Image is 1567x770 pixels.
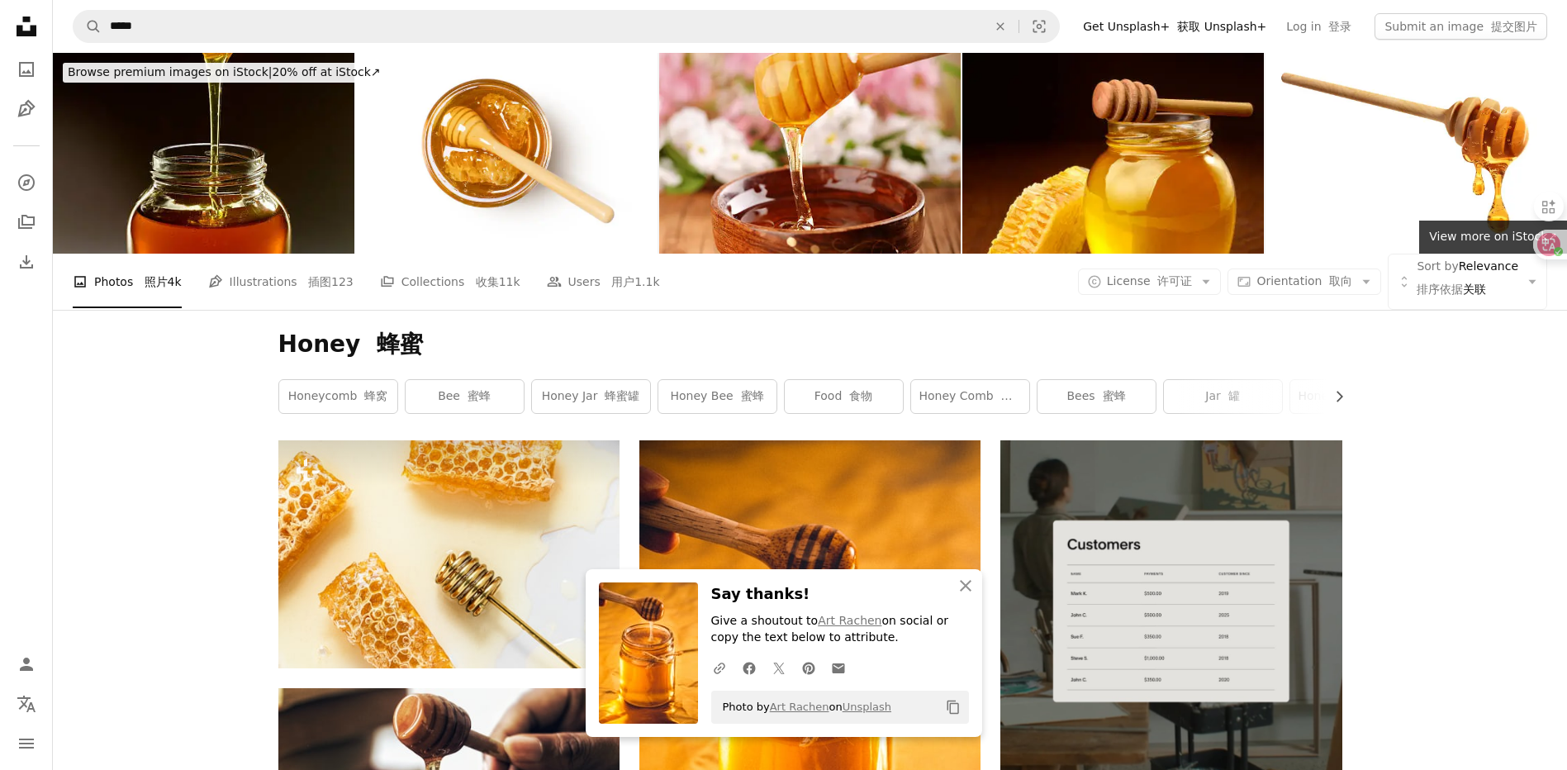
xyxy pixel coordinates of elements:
font: 蜜蜂 [468,389,491,402]
p: Give a shoutout to on social or copy the text below to attribute. [711,613,969,646]
button: scroll list to the right [1324,380,1342,413]
a: honey texture [1290,380,1408,413]
font: 蜂蜜罐 [605,389,639,402]
button: Sort byRelevance排序依据关联 [1388,254,1547,310]
button: Clear [982,11,1019,42]
a: Collections 收集11k [380,255,520,308]
button: Search Unsplash [74,11,102,42]
font: 取向 [1329,274,1352,288]
font: 蜜蜂 [741,389,764,402]
span: Photo by on [715,694,892,720]
a: bee 蜜蜂 [406,380,524,413]
font: 插图 [308,275,331,288]
img: Honey dripping in to a wooden bowl [659,53,961,254]
button: License 许可证 [1078,269,1222,295]
span: 123 [331,273,354,291]
img: Wooden honey dipper with honey [1265,53,1567,254]
a: food 食物 [785,380,903,413]
a: Illustrations [10,93,43,126]
img: honeycombs and a honey comb on a white surface [278,440,620,668]
span: License [1107,274,1193,288]
a: Browse premium images on iStock|20% off at iStock↗ [53,53,396,93]
span: View more on iStock ↗ [1429,230,1557,243]
span: 1.1k [634,273,659,291]
img: Honey [962,53,1264,254]
font: 用户 [611,275,634,288]
span: Relevance [1417,259,1518,305]
a: Photos [10,53,43,86]
a: honeycomb 蜂窝 [279,380,397,413]
a: Log in 登录 [1276,13,1361,40]
h3: Say thanks! [711,582,969,606]
span: Orientation [1256,274,1352,288]
a: Illustrations 插图123 [208,255,354,308]
font: 蜜蜂 [1103,389,1126,402]
a: Share on Twitter [764,651,794,684]
font: 收集 [476,275,499,288]
a: Download History [10,245,43,278]
span: Browse premium images on iStock | [68,65,272,78]
a: View more on iStock↗ [1419,221,1567,254]
a: Users 用户1.1k [547,255,660,308]
a: Get Unsplash+ 获取 Unsplash+ [1073,13,1276,40]
span: 11k [499,273,520,291]
a: Explore [10,166,43,199]
font: 蜂蜜 [377,330,423,358]
a: honey jar 蜂蜜罐 [532,380,650,413]
font: 获取 Unsplash+ [1177,20,1266,33]
span: 20% off at iStock ↗ [68,65,381,78]
a: bees 蜜蜂 [1038,380,1156,413]
font: 食物 [849,389,872,402]
font: 提交图片 [1491,20,1537,33]
a: Share on Facebook [734,651,764,684]
button: Visual search [1019,11,1059,42]
a: honeycombs and a honey comb on a white surface [278,547,620,562]
a: Collections [10,206,43,239]
img: Honey with honey dipper [356,53,658,254]
a: jar 罐 [1164,380,1282,413]
font: 罐 [1228,389,1240,402]
form: Find visuals sitewide [73,10,1060,43]
a: Share over email [824,651,853,684]
font: 许可证 [1157,274,1192,288]
button: Submit an image 提交图片 [1375,13,1547,40]
img: Honey. [53,53,354,254]
a: Art Rachen [770,701,829,713]
button: Copy to clipboard [939,693,967,721]
font: 蜂窝 [364,389,387,402]
a: Art Rachen [818,614,881,627]
button: Orientation 取向 [1227,269,1381,295]
a: Log in / Sign up [10,648,43,681]
span: 排序依据 [1417,283,1463,296]
span: Sort by [1417,259,1458,273]
button: Language [10,687,43,720]
h1: Honey [278,330,1342,359]
font: 登录 [1328,20,1351,33]
a: Share on Pinterest [794,651,824,684]
a: Unsplash [843,701,891,713]
button: Menu [10,727,43,760]
a: honey comb 蜂巢 [911,380,1029,413]
font: 关联 [1417,283,1486,296]
a: honey bee 蜜蜂 [658,380,776,413]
